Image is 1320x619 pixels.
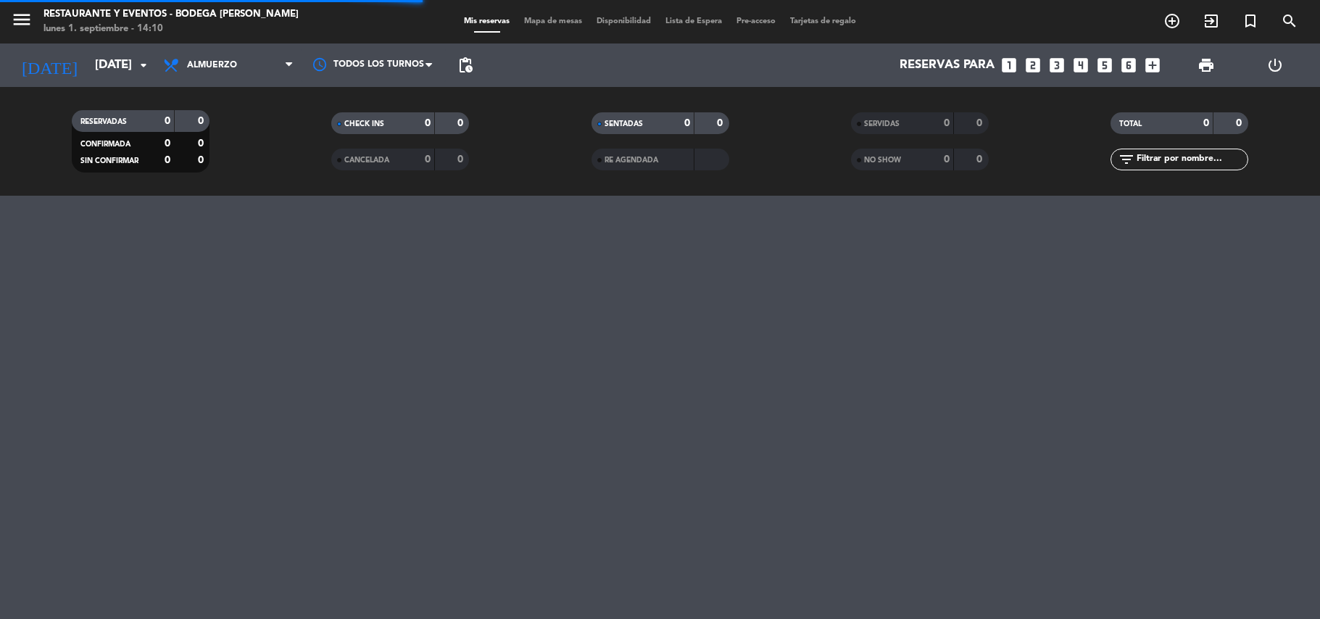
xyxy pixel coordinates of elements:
[1118,151,1135,168] i: filter_list
[344,157,389,164] span: CANCELADA
[1281,12,1298,30] i: search
[43,7,299,22] div: Restaurante y Eventos - Bodega [PERSON_NAME]
[1163,12,1181,30] i: add_circle_outline
[1197,57,1215,74] span: print
[1119,56,1138,75] i: looks_6
[165,138,170,149] strong: 0
[165,155,170,165] strong: 0
[457,154,466,165] strong: 0
[1024,56,1042,75] i: looks_two
[80,157,138,165] span: SIN CONFIRMAR
[43,22,299,36] div: lunes 1. septiembre - 14:10
[425,154,431,165] strong: 0
[457,17,517,25] span: Mis reservas
[605,120,643,128] span: SENTADAS
[684,118,690,128] strong: 0
[976,118,985,128] strong: 0
[1203,12,1220,30] i: exit_to_app
[729,17,783,25] span: Pre-acceso
[457,118,466,128] strong: 0
[1143,56,1162,75] i: add_box
[1242,12,1259,30] i: turned_in_not
[11,9,33,30] i: menu
[976,154,985,165] strong: 0
[11,49,88,81] i: [DATE]
[457,57,474,74] span: pending_actions
[864,120,900,128] span: SERVIDAS
[717,118,726,128] strong: 0
[165,116,170,126] strong: 0
[344,120,384,128] span: CHECK INS
[589,17,658,25] span: Disponibilidad
[1236,118,1245,128] strong: 0
[135,57,152,74] i: arrow_drop_down
[944,118,950,128] strong: 0
[198,138,207,149] strong: 0
[783,17,863,25] span: Tarjetas de regalo
[1000,56,1018,75] i: looks_one
[425,118,431,128] strong: 0
[605,157,658,164] span: RE AGENDADA
[864,157,901,164] span: NO SHOW
[11,9,33,36] button: menu
[187,60,237,70] span: Almuerzo
[1071,56,1090,75] i: looks_4
[944,154,950,165] strong: 0
[1266,57,1284,74] i: power_settings_new
[900,59,995,72] span: Reservas para
[198,116,207,126] strong: 0
[1119,120,1142,128] span: TOTAL
[80,118,127,125] span: RESERVADAS
[517,17,589,25] span: Mapa de mesas
[1240,43,1309,87] div: LOG OUT
[1095,56,1114,75] i: looks_5
[1135,151,1248,167] input: Filtrar por nombre...
[1203,118,1209,128] strong: 0
[198,155,207,165] strong: 0
[1047,56,1066,75] i: looks_3
[80,141,130,148] span: CONFIRMADA
[658,17,729,25] span: Lista de Espera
